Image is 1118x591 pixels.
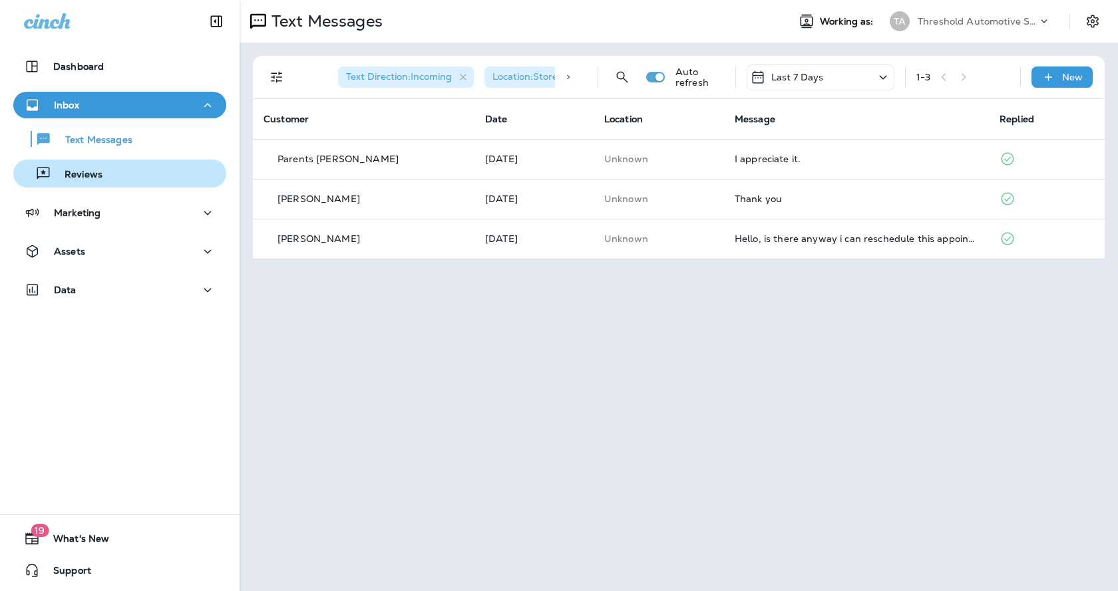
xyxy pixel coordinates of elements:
[278,154,399,164] p: Parents [PERSON_NAME]
[13,92,226,118] button: Inbox
[492,70,584,82] span: Location : Store 1060
[54,100,79,110] p: Inbox
[40,565,91,581] span: Support
[51,169,102,181] p: Reviews
[771,72,824,82] p: Last 7 Days
[485,233,583,244] p: Sep 3, 2025 08:13 PM
[13,238,226,265] button: Assets
[1081,9,1105,33] button: Settings
[52,134,132,147] p: Text Messages
[54,246,85,257] p: Assets
[485,193,583,204] p: Sep 5, 2025 01:01 PM
[675,66,725,88] p: Auto refresh
[31,524,49,537] span: 19
[13,53,226,80] button: Dashboard
[485,113,508,125] span: Date
[346,70,452,82] span: Text Direction : Incoming
[604,154,713,164] p: This customer does not have a last location and the phone number they messaged is not assigned to...
[13,525,226,552] button: 19What's New
[918,16,1037,27] p: Threshold Automotive Service dba Grease Monkey
[604,233,713,244] p: This customer does not have a last location and the phone number they messaged is not assigned to...
[278,233,360,244] p: [PERSON_NAME]
[13,199,226,226] button: Marketing
[13,160,226,187] button: Reviews
[735,193,978,204] div: Thank you
[53,61,104,72] p: Dashboard
[735,233,978,244] div: Hello, is there anyway i can reschedule this appointment? Something came up
[485,154,583,164] p: Sep 5, 2025 01:13 PM
[266,11,383,31] p: Text Messages
[735,113,775,125] span: Message
[916,72,930,82] div: 1 - 3
[278,193,360,204] p: [PERSON_NAME]
[54,285,77,295] p: Data
[604,113,643,125] span: Location
[484,66,606,88] div: Location:Store 1060
[735,154,978,164] div: I appreciate it.
[198,8,235,35] button: Collapse Sidebar
[13,557,226,584] button: Support
[1000,113,1034,125] span: Replied
[264,64,290,90] button: Filters
[13,277,226,303] button: Data
[890,11,910,31] div: TA
[609,64,636,90] button: Search Messages
[54,207,100,218] p: Marketing
[40,533,109,549] span: What's New
[1062,72,1083,82] p: New
[13,125,226,153] button: Text Messages
[820,16,876,27] span: Working as:
[338,66,474,88] div: Text Direction:Incoming
[264,113,309,125] span: Customer
[604,193,713,204] p: This customer does not have a last location and the phone number they messaged is not assigned to...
